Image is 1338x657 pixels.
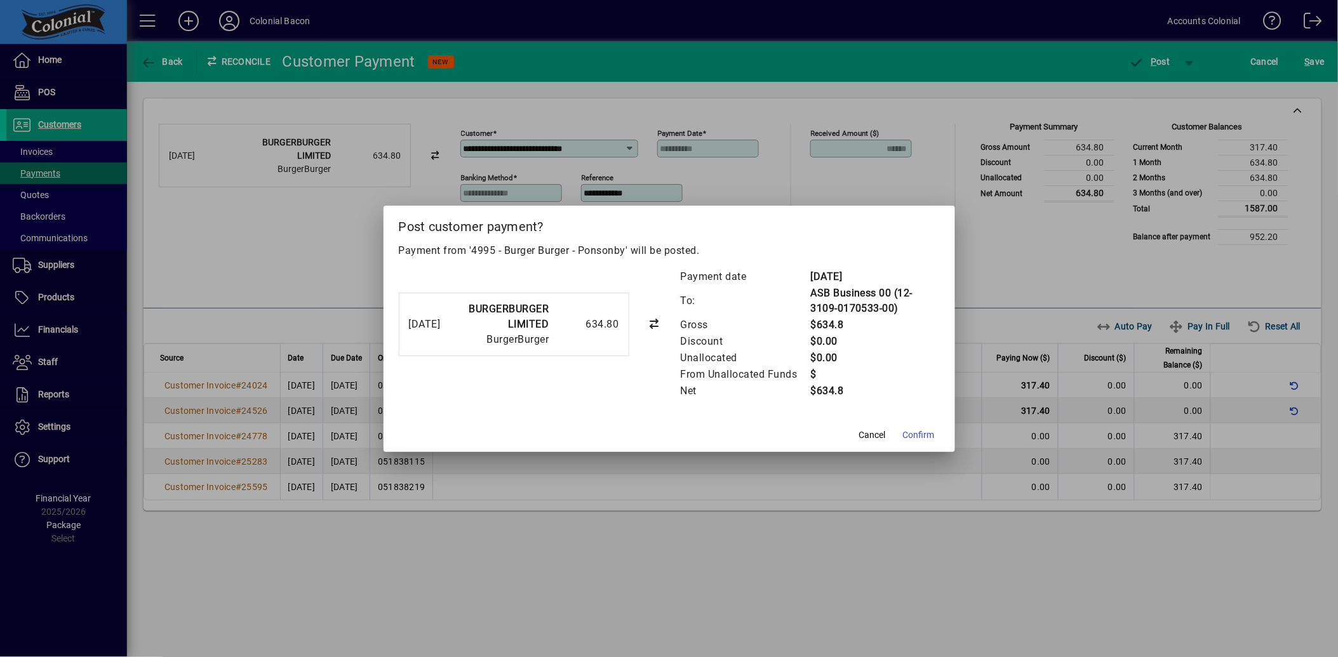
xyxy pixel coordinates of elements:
div: [DATE] [409,317,447,332]
td: $634.8 [810,383,940,399]
td: Gross [680,317,810,333]
td: To: [680,285,810,317]
td: Discount [680,333,810,350]
td: From Unallocated Funds [680,366,810,383]
td: $634.8 [810,317,940,333]
strong: BURGERBURGER LIMITED [469,303,549,330]
td: ASB Business 00 (12-3109-0170533-00) [810,285,940,317]
td: $ [810,366,940,383]
td: [DATE] [810,269,940,285]
button: Confirm [898,424,940,447]
td: Payment date [680,269,810,285]
span: BurgerBurger [487,333,549,345]
td: Net [680,383,810,399]
p: Payment from '4995 - Burger Burger - Ponsonby' will be posted. [399,243,940,258]
td: Unallocated [680,350,810,366]
span: Cancel [859,428,886,442]
td: $0.00 [810,333,940,350]
button: Cancel [852,424,893,447]
div: 634.80 [556,317,619,332]
h2: Post customer payment? [384,206,955,242]
span: Confirm [903,428,935,442]
td: $0.00 [810,350,940,366]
